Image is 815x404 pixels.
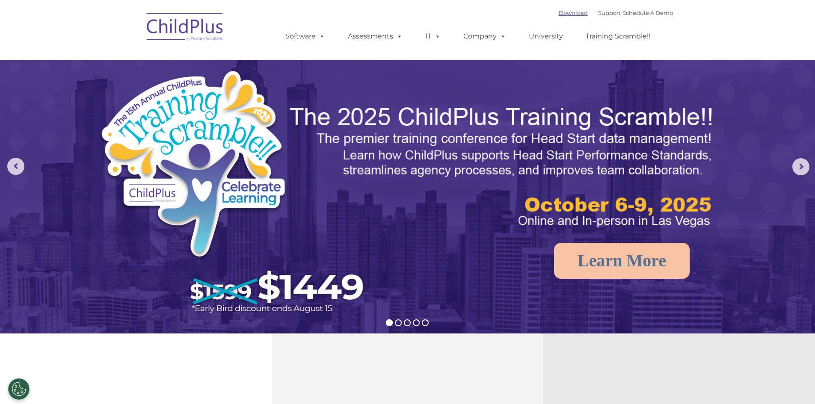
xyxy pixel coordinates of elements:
[119,56,145,63] span: Last name
[119,91,155,98] span: Phone number
[520,28,572,45] a: University
[142,7,228,50] img: ChildPlus by Procare Solutions
[559,9,588,16] a: Download
[8,378,30,400] button: Cookies Settings
[417,28,449,45] a: IT
[339,28,411,45] a: Assessments
[598,9,621,16] a: Support
[277,28,334,45] a: Software
[622,9,673,16] a: Schedule A Demo
[554,243,690,279] a: Learn More
[559,9,673,16] font: |
[455,28,515,45] a: Company
[577,28,659,45] a: Training Scramble!!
